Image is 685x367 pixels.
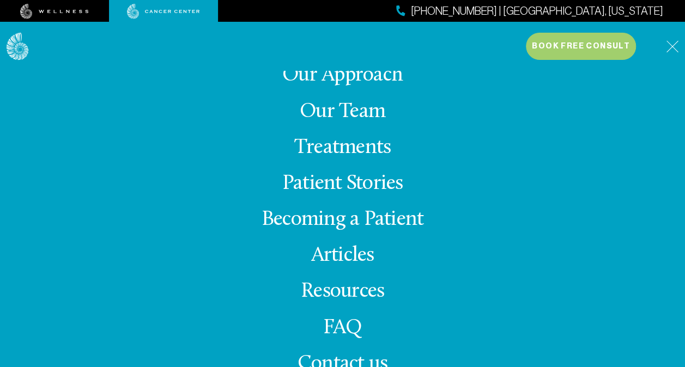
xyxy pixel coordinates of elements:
a: FAQ [323,317,362,339]
a: Resources [301,281,384,302]
img: wellness [20,4,89,19]
a: Becoming a Patient [262,209,423,230]
a: Our Approach [282,65,403,86]
a: [PHONE_NUMBER] | [GEOGRAPHIC_DATA], [US_STATE] [396,3,663,19]
a: Articles [311,245,374,266]
a: Our Team [300,101,385,123]
a: Patient Stories [282,173,403,194]
span: [PHONE_NUMBER] | [GEOGRAPHIC_DATA], [US_STATE] [411,3,663,19]
img: cancer center [127,4,200,19]
a: Treatments [294,137,391,158]
button: Book Free Consult [526,33,636,60]
img: logo [7,33,29,60]
img: icon-hamburger [666,40,678,53]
